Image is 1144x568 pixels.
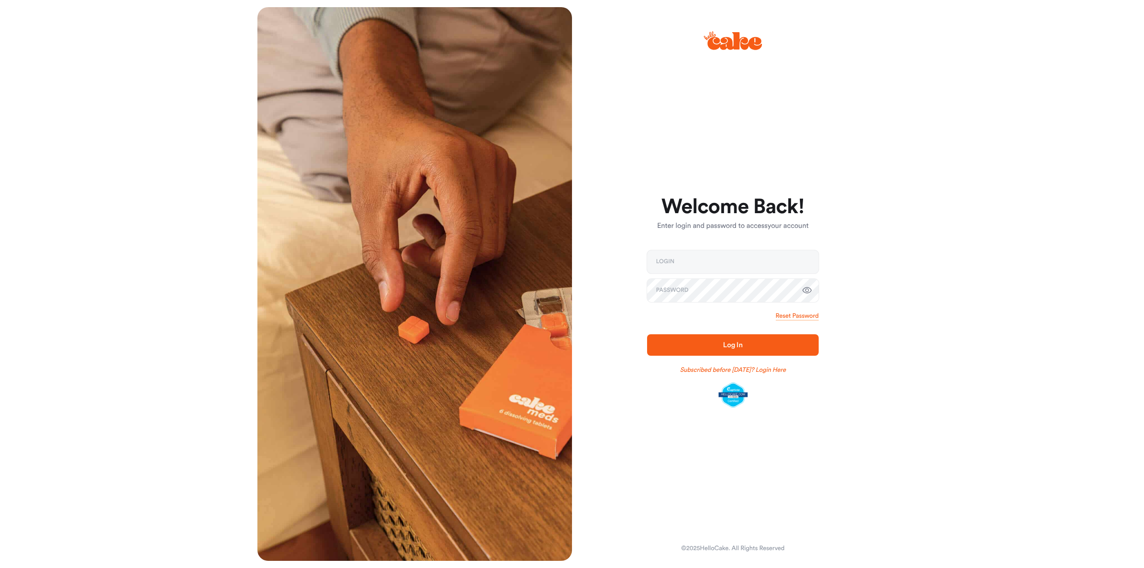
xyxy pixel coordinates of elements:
p: Enter login and password to access your account [647,221,819,231]
a: Reset Password [776,311,819,320]
img: legit-script-certified.png [719,383,748,408]
a: Subscribed before [DATE]? Login Here [680,366,786,374]
button: Log In [647,334,819,356]
div: © 2025 HelloCake. All Rights Reserved [681,544,784,553]
h1: Welcome Back! [647,196,819,218]
span: Log In [723,341,743,349]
